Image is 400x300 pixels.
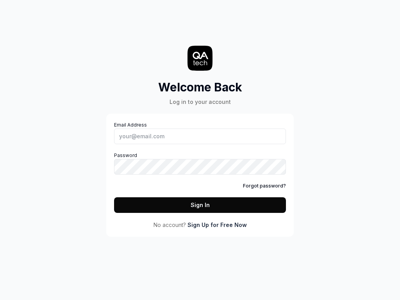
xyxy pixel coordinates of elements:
[187,221,247,229] a: Sign Up for Free Now
[114,197,286,213] button: Sign In
[154,221,186,229] span: No account?
[243,182,286,189] a: Forgot password?
[114,152,286,175] label: Password
[158,98,242,106] div: Log in to your account
[158,79,242,96] h2: Welcome Back
[114,129,286,144] input: Email Address
[114,121,286,144] label: Email Address
[114,159,286,175] input: Password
